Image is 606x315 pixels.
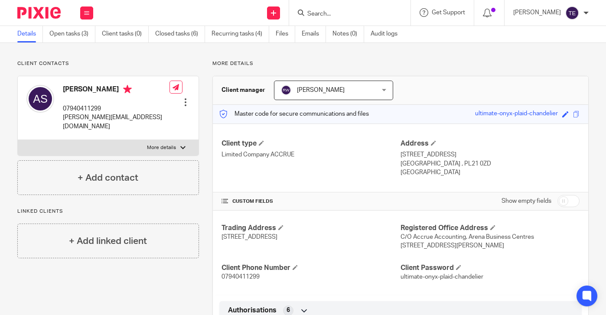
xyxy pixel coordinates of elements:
a: Notes (0) [332,26,364,42]
h4: [PERSON_NAME] [63,85,169,96]
p: 07940411299 [63,104,169,113]
p: Master code for secure communications and files [219,110,369,118]
h4: Registered Office Address [401,224,580,233]
p: [STREET_ADDRESS] [401,150,580,159]
p: [GEOGRAPHIC_DATA] [401,168,580,177]
h4: Client Phone Number [222,263,401,273]
p: More details [147,144,176,151]
h4: + Add contact [78,171,138,185]
a: Emails [302,26,326,42]
div: ultimate-onyx-plaid-chandelier [475,109,558,119]
span: Get Support [432,10,465,16]
h4: Client Password [401,263,580,273]
p: More details [212,60,589,67]
a: Client tasks (0) [102,26,149,42]
img: svg%3E [565,6,579,20]
h3: Client manager [222,86,265,94]
a: Details [17,26,43,42]
a: Audit logs [371,26,404,42]
label: Show empty fields [502,197,551,205]
a: Recurring tasks (4) [212,26,269,42]
p: Linked clients [17,208,199,215]
input: Search [306,10,384,18]
span: Authorisations [228,306,277,315]
img: svg%3E [281,85,291,95]
h4: Trading Address [222,224,401,233]
span: 07940411299 [222,274,260,280]
p: [PERSON_NAME][EMAIL_ADDRESS][DOMAIN_NAME] [63,113,169,131]
i: Primary [123,85,132,94]
h4: Client type [222,139,401,148]
span: ultimate-onyx-plaid-chandelier [401,274,483,280]
img: Pixie [17,7,61,19]
span: [PERSON_NAME] [297,87,345,93]
span: 6 [287,306,290,315]
a: Closed tasks (6) [155,26,205,42]
h4: CUSTOM FIELDS [222,198,401,205]
img: svg%3E [26,85,54,113]
p: Client contacts [17,60,199,67]
span: C/O Accrue Accounting, Arena Business Centres [STREET_ADDRESS][PERSON_NAME] [401,234,534,249]
a: Open tasks (3) [49,26,95,42]
p: Limited Company ACCRUE [222,150,401,159]
h4: + Add linked client [69,234,147,248]
p: [GEOGRAPHIC_DATA] , PL21 0ZD [401,159,580,168]
span: [STREET_ADDRESS] [222,234,277,240]
h4: Address [401,139,580,148]
p: [PERSON_NAME] [513,8,561,17]
a: Files [276,26,295,42]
